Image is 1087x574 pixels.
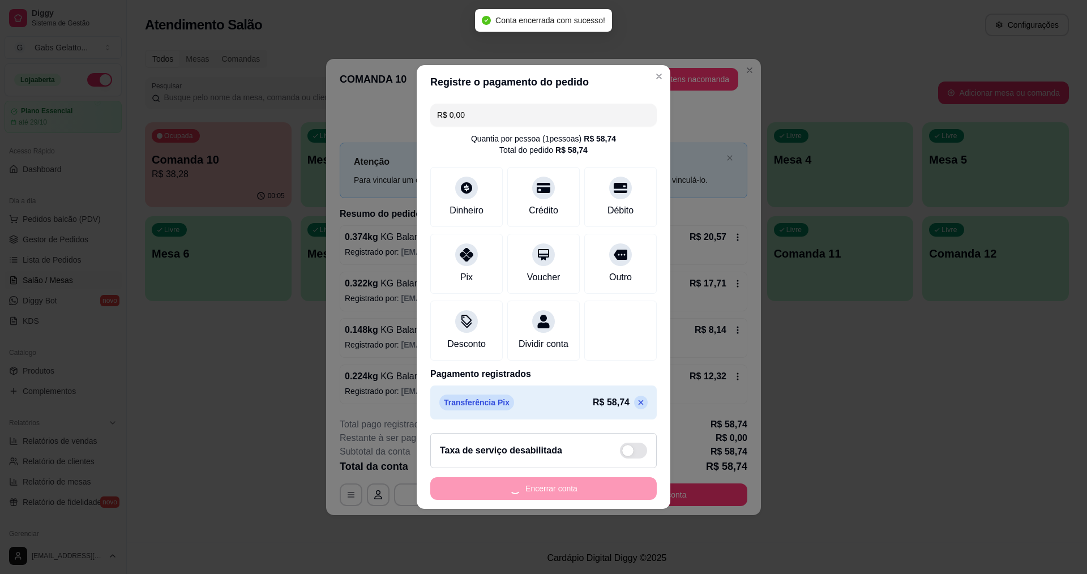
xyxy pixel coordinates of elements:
[437,104,650,126] input: Ex.: hambúrguer de cordeiro
[430,367,657,381] p: Pagamento registrados
[447,337,486,351] div: Desconto
[555,144,588,156] div: R$ 58,74
[609,271,632,284] div: Outro
[527,271,560,284] div: Voucher
[417,65,670,99] header: Registre o pagamento do pedido
[650,67,668,85] button: Close
[499,144,588,156] div: Total do pedido
[593,396,630,409] p: R$ 58,74
[607,204,634,217] div: Débito
[584,133,616,144] div: R$ 58,74
[440,444,562,457] h2: Taxa de serviço desabilitada
[482,16,491,25] span: check-circle
[529,204,558,217] div: Crédito
[519,337,568,351] div: Dividir conta
[460,271,473,284] div: Pix
[471,133,616,144] div: Quantia por pessoa ( 1 pessoas)
[495,16,605,25] span: Conta encerrada com sucesso!
[439,395,514,410] p: Transferência Pix
[450,204,483,217] div: Dinheiro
